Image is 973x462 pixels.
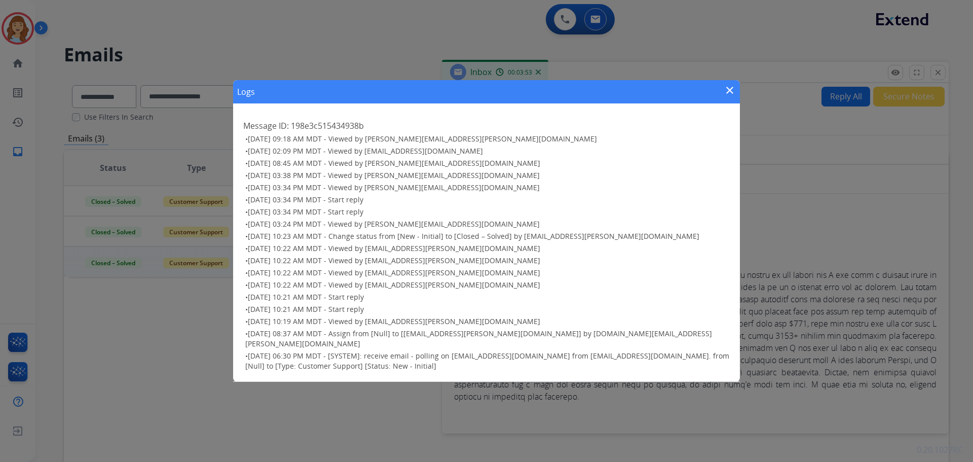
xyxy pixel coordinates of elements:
h1: Logs [237,86,255,98]
h3: • [245,329,730,349]
h3: • [245,183,730,193]
span: [DATE] 10:22 AM MDT - Viewed by [EMAIL_ADDRESS][PERSON_NAME][DOMAIN_NAME] [248,268,540,277]
h3: • [245,207,730,217]
h3: • [245,134,730,144]
h3: • [245,158,730,168]
span: [DATE] 08:37 AM MDT - Assign from [Null] to [[EMAIL_ADDRESS][PERSON_NAME][DOMAIN_NAME]] by [DOMAI... [245,329,712,348]
h3: • [245,170,730,181]
h3: • [245,256,730,266]
span: [DATE] 03:34 PM MDT - Viewed by [PERSON_NAME][EMAIL_ADDRESS][DOMAIN_NAME] [248,183,540,192]
span: [DATE] 03:34 PM MDT - Start reply [248,195,363,204]
span: [DATE] 10:21 AM MDT - Start reply [248,292,364,302]
span: Message ID: [243,120,289,131]
span: [DATE] 10:22 AM MDT - Viewed by [EMAIL_ADDRESS][PERSON_NAME][DOMAIN_NAME] [248,280,540,290]
h3: • [245,268,730,278]
span: [DATE] 03:38 PM MDT - Viewed by [PERSON_NAME][EMAIL_ADDRESS][DOMAIN_NAME] [248,170,540,180]
span: 198e3c515434938b [291,120,364,131]
h3: • [245,243,730,254]
span: [DATE] 03:34 PM MDT - Start reply [248,207,363,217]
h3: • [245,351,730,371]
h3: • [245,292,730,302]
h3: • [245,304,730,314]
h3: • [245,146,730,156]
h3: • [245,316,730,327]
span: [DATE] 10:22 AM MDT - Viewed by [EMAIL_ADDRESS][PERSON_NAME][DOMAIN_NAME] [248,256,540,265]
span: [DATE] 03:24 PM MDT - Viewed by [PERSON_NAME][EMAIL_ADDRESS][DOMAIN_NAME] [248,219,540,229]
span: [DATE] 10:22 AM MDT - Viewed by [EMAIL_ADDRESS][PERSON_NAME][DOMAIN_NAME] [248,243,540,253]
h3: • [245,231,730,241]
span: [DATE] 10:23 AM MDT - Change status from [New - Initial] to [Closed – Solved] by [EMAIL_ADDRESS][... [248,231,699,241]
p: 0.20.1027RC [917,444,963,456]
h3: • [245,280,730,290]
span: [DATE] 02:09 PM MDT - Viewed by [EMAIL_ADDRESS][DOMAIN_NAME] [248,146,483,156]
h3: • [245,195,730,205]
span: [DATE] 06:30 PM MDT - [SYSTEM]: receive email - polling on [EMAIL_ADDRESS][DOMAIN_NAME] from [EMA... [245,351,729,371]
h3: • [245,219,730,229]
span: [DATE] 10:19 AM MDT - Viewed by [EMAIL_ADDRESS][PERSON_NAME][DOMAIN_NAME] [248,316,540,326]
span: [DATE] 08:45 AM MDT - Viewed by [PERSON_NAME][EMAIL_ADDRESS][DOMAIN_NAME] [248,158,540,168]
span: [DATE] 09:18 AM MDT - Viewed by [PERSON_NAME][EMAIL_ADDRESS][PERSON_NAME][DOMAIN_NAME] [248,134,597,144]
mat-icon: close [724,84,736,96]
span: [DATE] 10:21 AM MDT - Start reply [248,304,364,314]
